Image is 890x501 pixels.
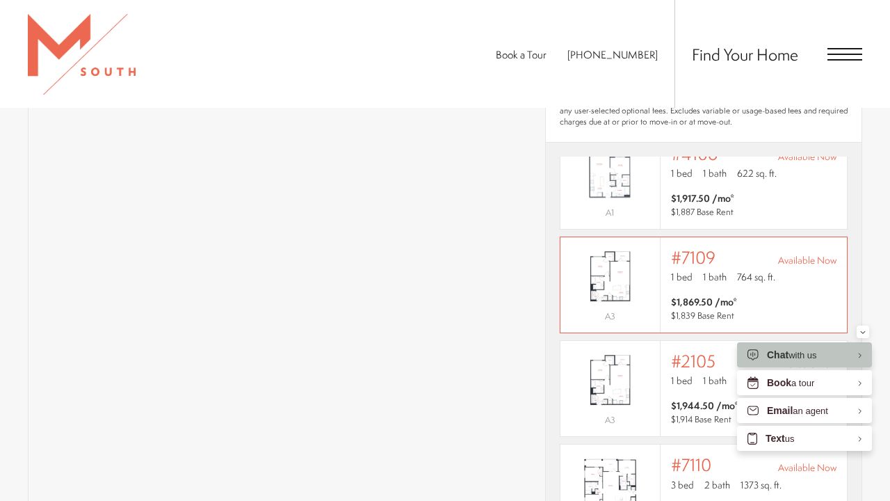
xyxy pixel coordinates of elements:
[671,413,731,425] span: $1,914 Base Rent
[671,191,734,205] span: $1,917.50 /mo*
[671,351,715,371] span: #2105
[567,47,658,62] a: Call Us at 813-570-8014
[671,399,738,413] span: $1,944.50 /mo*
[741,478,782,492] span: 1373 sq. ft.
[671,310,734,321] span: $1,839 Base Rent
[703,374,727,388] span: 1 bath
[778,150,836,164] span: Available Now
[737,166,777,180] span: 622 sq. ft.
[671,295,737,309] span: $1,869.50 /mo*
[703,270,727,284] span: 1 bath
[692,43,798,65] a: Find Your Home
[560,237,848,333] a: View #7109
[560,93,848,128] span: * Total monthly leasing prices include base rent, all mandatory monthly fees and any user-selecte...
[560,141,660,204] img: #4106 - 1 bedroom floor plan layout with 1 bathroom and 622 square feet
[560,349,660,411] img: #2105 - 1 bedroom floor plan layout with 1 bathroom and 764 square feet
[606,207,614,218] span: A1
[671,455,711,475] span: #7110
[671,248,715,267] span: #7109
[778,253,836,267] span: Available Now
[671,270,693,284] span: 1 bed
[737,270,775,284] span: 764 sq. ft.
[703,166,727,180] span: 1 bath
[671,374,693,388] span: 1 bed
[671,478,694,492] span: 3 bed
[605,414,615,426] span: A3
[671,206,734,218] span: $1,887 Base Rent
[28,14,136,95] img: MSouth
[560,133,848,230] a: View #4106
[671,144,718,164] span: #4106
[560,340,848,437] a: View #2105
[704,478,730,492] span: 2 bath
[605,310,615,322] span: A3
[567,47,658,62] span: [PHONE_NUMBER]
[827,48,862,61] button: Open Menu
[496,47,547,62] a: Book a Tour
[671,166,693,180] span: 1 bed
[560,245,660,308] img: #7109 - 1 bedroom floor plan layout with 1 bathroom and 764 square feet
[778,461,836,475] span: Available Now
